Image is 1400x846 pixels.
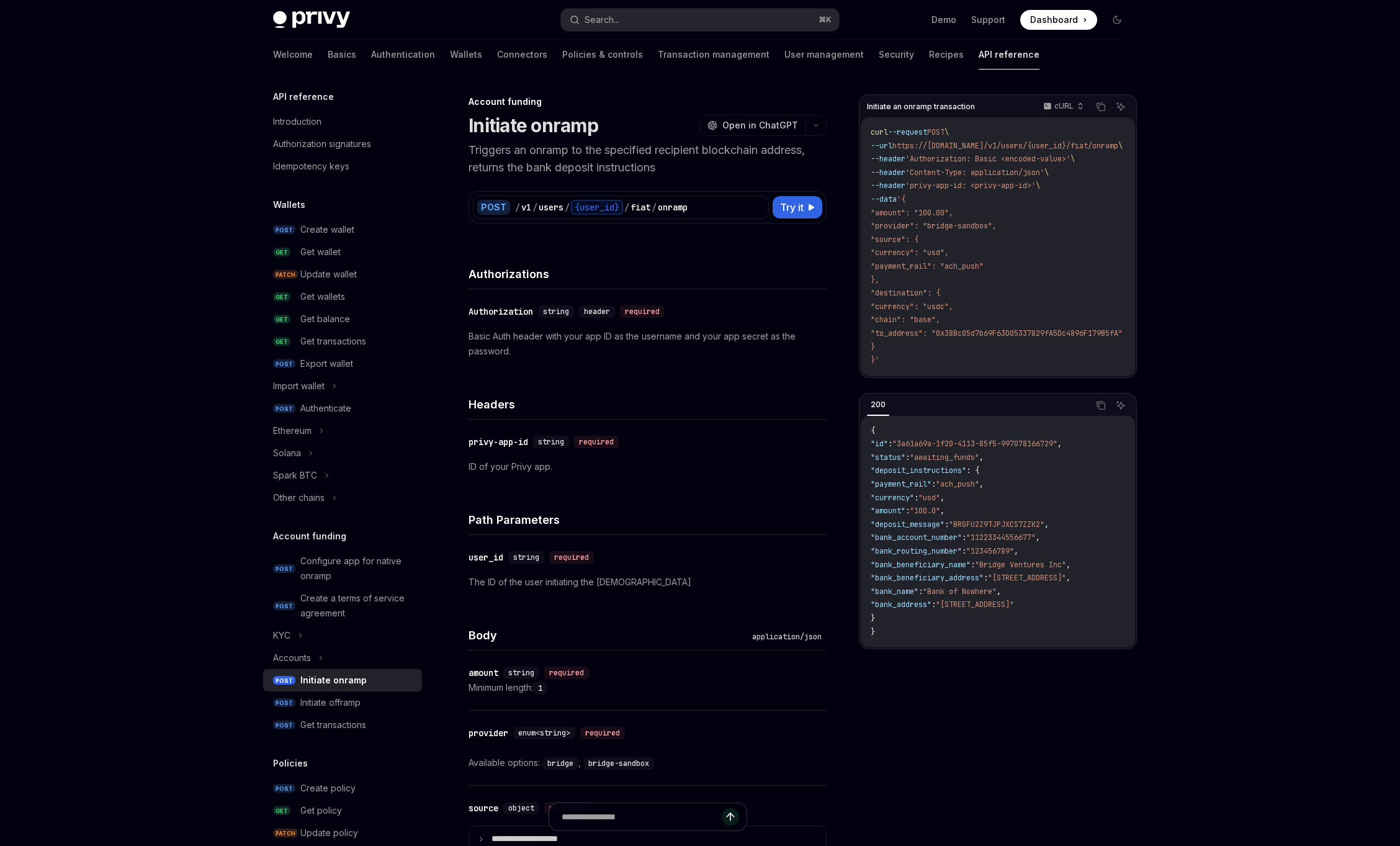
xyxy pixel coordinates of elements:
span: "bank_beneficiary_address" [871,573,984,583]
span: "status" [871,452,905,462]
a: GETGet balance [263,308,422,330]
span: , [1036,533,1040,542]
div: Import wallet [273,379,325,394]
span: , [997,587,1001,596]
span: POST [273,359,295,369]
p: Basic Auth header with your app ID as the username and your app secret as the password. [469,329,827,359]
div: Get transactions [300,334,366,349]
span: "[STREET_ADDRESS]" [936,600,1014,610]
a: POSTAuthenticate [263,397,422,420]
span: : [962,533,966,542]
span: : [914,493,918,503]
span: , [940,493,945,503]
div: Search... [585,12,619,27]
h5: Account funding [273,529,346,544]
span: "bank_beneficiary_name" [871,560,971,570]
a: POSTInitiate offramp [263,691,422,714]
div: 200 [867,397,889,412]
span: PATCH [273,270,298,279]
a: API reference [979,40,1039,70]
div: Introduction [273,114,321,129]
div: Get policy [300,803,342,818]
a: Idempotency keys [263,155,422,178]
span: curl [871,127,888,137]
div: required [549,551,594,564]
a: Transaction management [658,40,770,70]
div: Get transactions [300,718,366,732]
span: --request [888,127,927,137]
span: GET [273,315,290,324]
a: POSTInitiate onramp [263,669,422,691]
a: Support [971,14,1005,26]
div: Create wallet [300,222,354,237]
span: POST [273,601,295,611]
span: : [931,479,936,489]
div: / [532,201,537,214]
div: amount [469,667,498,679]
span: POST [273,784,295,793]
span: , [1057,439,1062,449]
a: POSTCreate a terms of service agreement [263,587,422,624]
h4: Headers [469,396,827,413]
span: "100.0" [910,506,940,516]
span: GET [273,292,290,302]
span: "Bank of Nowhere" [923,587,997,596]
div: Authenticate [300,401,351,416]
span: '{ [897,194,905,204]
div: required [620,305,665,318]
span: , [979,479,984,489]
span: "provider": "bridge-sandbox", [871,221,997,231]
span: PATCH [273,829,298,838]
span: GET [273,337,290,346]
p: The ID of the user initiating the [DEMOGRAPHIC_DATA] [469,575,827,590]
span: "amount" [871,506,905,516]
div: Initiate onramp [300,673,367,688]
span: 'Authorization: Basic <encoded-value>' [905,154,1070,164]
span: : [945,520,949,529]
button: Copy the contents from the code block [1093,397,1109,413]
span: } [871,613,875,623]
span: "amount": "100.00", [871,208,953,218]
div: POST [477,200,510,215]
a: PATCHUpdate policy [263,822,422,844]
code: bridge [542,757,578,770]
span: "deposit_message" [871,520,945,529]
span: GET [273,248,290,257]
span: "BRGFU2Z9TJPJXCS7ZZK2" [949,520,1044,529]
div: application/json [747,631,827,643]
code: 1 [533,682,547,695]
span: , [1044,520,1049,529]
span: { [871,426,875,436]
span: enum<string> [518,728,570,738]
span: : [888,439,892,449]
span: "payment_rail": "ach_push" [871,261,984,271]
h5: Policies [273,756,308,771]
div: / [652,201,657,214]
div: Authorization [469,305,533,318]
div: Get balance [300,312,350,326]
a: Authorization signatures [263,133,422,155]
div: Idempotency keys [273,159,349,174]
div: Create policy [300,781,356,796]
code: bridge-sandbox [583,757,654,770]
span: POST [273,676,295,685]
div: fiat [630,201,650,214]
a: GETGet wallets [263,286,422,308]
h5: API reference [273,89,334,104]
button: Ask AI [1113,99,1129,115]
button: Search...⌘K [561,9,839,31]
div: Ethereum [273,423,312,438]
div: required [544,667,589,679]
span: "123456789" [966,546,1014,556]
span: POST [273,721,295,730]
button: Open in ChatGPT [699,115,805,136]
span: "chain": "base", [871,315,940,325]
span: --header [871,168,905,178]
a: Demo [931,14,956,26]
a: POSTConfigure app for native onramp [263,550,422,587]
div: required [574,436,619,448]
div: Spark BTC [273,468,317,483]
span: "bank_account_number" [871,533,962,542]
span: --url [871,141,892,151]
span: : [931,600,936,610]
